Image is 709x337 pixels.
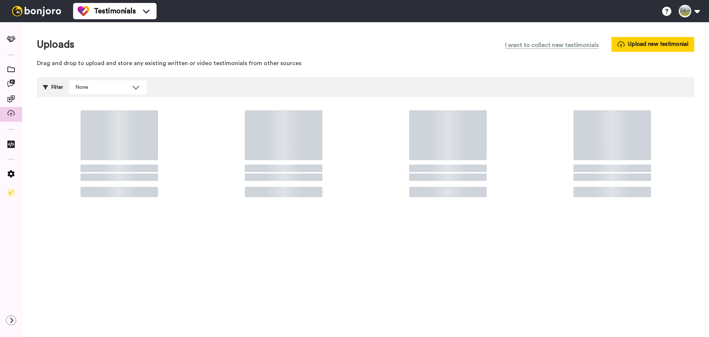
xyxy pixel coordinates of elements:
span: Testimonials [94,6,136,16]
h1: Uploads [37,39,74,50]
div: Filter [43,80,63,94]
p: Drag and drop to upload and store any existing written or video testimonials from other sources [37,59,694,68]
button: I want to collect new testimonials [500,37,604,52]
div: None [75,84,129,91]
button: Upload new testimonial [612,37,694,51]
img: bj-logo-header-white.svg [9,6,64,16]
img: Checklist.svg [7,189,15,196]
span: I want to collect new testimonials [505,41,599,50]
img: tm-color.svg [78,5,89,17]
